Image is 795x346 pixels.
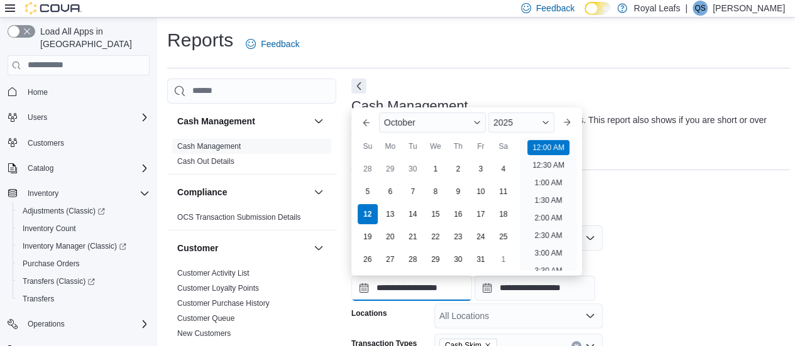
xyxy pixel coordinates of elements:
span: Customers [23,135,150,151]
button: Inventory Count [13,220,155,237]
span: Home [23,84,150,100]
div: We [425,136,446,156]
span: Load All Apps in [GEOGRAPHIC_DATA] [35,25,150,50]
button: Catalog [23,161,58,176]
span: Transfers [18,291,150,306]
p: | [685,1,688,16]
button: Next month [557,112,577,132]
a: Transfers [18,291,59,306]
li: 2:00 AM [529,210,567,225]
button: Next [351,78,366,94]
input: Press the down key to enter a popover containing a calendar. Press the escape key to close the po... [351,276,472,301]
span: Inventory Manager (Classic) [18,239,150,254]
button: Customer [177,242,309,254]
span: Transfers (Classic) [23,276,95,286]
span: Transfers [23,294,54,304]
div: day-28 [403,249,423,269]
span: Customer Loyalty Points [177,283,259,293]
span: Adjustments (Classic) [18,203,150,219]
label: Locations [351,308,387,318]
div: day-17 [471,204,491,224]
button: Cash Management [177,115,309,127]
div: day-20 [380,227,400,247]
div: Fr [471,136,491,156]
a: Inventory Manager (Classic) [18,239,131,254]
div: day-14 [403,204,423,224]
span: OCS Transaction Submission Details [177,212,301,222]
div: Qadeer Shah [693,1,708,16]
button: Cash Management [311,114,326,129]
div: day-13 [380,204,400,224]
li: 1:30 AM [529,193,567,208]
span: Purchase Orders [18,256,150,271]
div: day-11 [493,181,513,202]
div: Tu [403,136,423,156]
span: Customer Activity List [177,268,249,278]
div: Customer [167,266,336,346]
a: Home [23,85,53,100]
div: day-31 [471,249,491,269]
span: Purchase Orders [23,259,80,269]
div: day-15 [425,204,446,224]
button: Transfers [13,290,155,308]
div: Su [358,136,378,156]
div: day-10 [471,181,491,202]
button: Compliance [177,186,309,198]
a: Customer Loyalty Points [177,284,259,293]
span: Inventory [23,186,150,201]
span: New Customers [177,328,231,338]
div: Th [448,136,468,156]
a: Adjustments (Classic) [18,203,110,219]
div: day-28 [358,159,378,179]
a: Adjustments (Classic) [13,202,155,220]
img: Cova [25,2,82,14]
div: day-26 [358,249,378,269]
span: Inventory [28,188,58,198]
a: Feedback [241,31,304,57]
div: day-9 [448,181,468,202]
li: 2:30 AM [529,228,567,243]
p: [PERSON_NAME] [713,1,785,16]
button: Catalog [3,159,155,177]
button: Customer [311,241,326,256]
div: day-24 [471,227,491,247]
span: Transfers (Classic) [18,274,150,289]
div: day-22 [425,227,446,247]
div: day-29 [380,159,400,179]
div: Cash Management [167,139,336,174]
span: QS [694,1,705,16]
button: Home [3,83,155,101]
h3: Cash Management [351,99,468,114]
a: Customer Purchase History [177,299,270,308]
button: Customers [3,134,155,152]
div: Compliance [167,210,336,230]
button: Operations [23,316,70,332]
button: Users [3,109,155,126]
div: day-30 [448,249,468,269]
button: Inventory [23,186,63,201]
button: Purchase Orders [13,255,155,273]
span: 2025 [493,117,513,127]
div: day-8 [425,181,446,202]
div: day-5 [358,181,378,202]
a: Purchase Orders [18,256,85,271]
p: Royal Leafs [633,1,680,16]
span: Users [28,112,47,122]
div: day-29 [425,249,446,269]
span: Operations [23,316,150,332]
a: Transfers (Classic) [18,274,100,289]
div: day-18 [493,204,513,224]
button: Previous Month [356,112,376,132]
span: Home [28,87,48,97]
div: day-21 [403,227,423,247]
div: Sa [493,136,513,156]
span: Catalog [23,161,150,176]
div: day-2 [448,159,468,179]
span: Customer Purchase History [177,298,270,308]
span: Dark Mode [584,15,585,16]
a: OCS Transaction Submission Details [177,213,301,222]
span: Customer Queue [177,313,234,323]
h3: Compliance [177,186,227,198]
li: 3:00 AM [529,246,567,261]
div: Mo [380,136,400,156]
